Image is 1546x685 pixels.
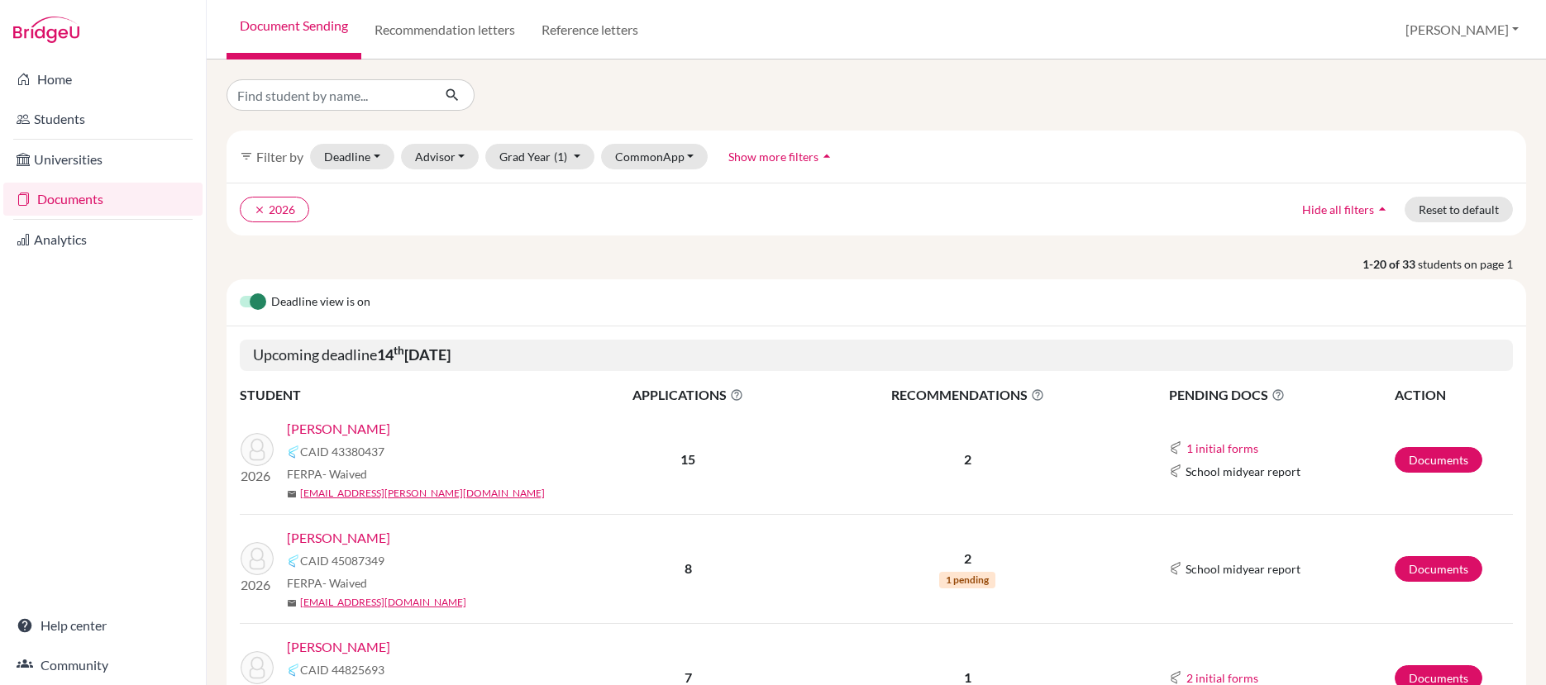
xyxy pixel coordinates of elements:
[287,489,297,499] span: mail
[240,197,309,222] button: clear2026
[300,552,384,569] span: CAID 45087349
[554,150,567,164] span: (1)
[3,183,203,216] a: Documents
[1418,255,1526,273] span: students on page 1
[1394,384,1513,406] th: ACTION
[310,144,394,169] button: Deadline
[485,144,594,169] button: Grad Year(1)
[300,595,466,610] a: [EMAIL_ADDRESS][DOMAIN_NAME]
[287,598,297,608] span: mail
[287,445,300,459] img: Common App logo
[1398,14,1526,45] button: [PERSON_NAME]
[241,542,274,575] img: Borde, Shannon
[241,433,274,466] img: Boodoo, Salma
[685,560,692,576] b: 8
[1395,447,1482,473] a: Documents
[300,486,545,501] a: [EMAIL_ADDRESS][PERSON_NAME][DOMAIN_NAME]
[377,345,451,364] b: 14 [DATE]
[3,609,203,642] a: Help center
[714,144,849,169] button: Show more filtersarrow_drop_up
[394,344,404,357] sup: th
[1362,255,1418,273] strong: 1-20 of 33
[271,293,370,312] span: Deadline view is on
[680,451,695,467] b: 15
[287,664,300,677] img: Common App logo
[3,63,203,96] a: Home
[1302,202,1374,216] span: Hide all filters
[240,340,1513,371] h5: Upcoming deadline
[807,450,1128,469] p: 2
[1395,556,1482,582] a: Documents
[287,528,390,548] a: [PERSON_NAME]
[240,384,570,406] th: STUDENT
[1169,562,1182,575] img: Common App logo
[571,385,805,405] span: APPLICATIONS
[1169,671,1182,684] img: Common App logo
[3,143,203,176] a: Universities
[287,465,367,483] span: FERPA
[939,572,995,588] span: 1 pending
[287,637,390,657] a: [PERSON_NAME]
[322,467,367,481] span: - Waived
[13,17,79,43] img: Bridge-U
[287,574,367,592] span: FERPA
[322,576,367,590] span: - Waived
[3,102,203,136] a: Students
[300,443,384,460] span: CAID 43380437
[1374,201,1391,217] i: arrow_drop_up
[728,150,818,164] span: Show more filters
[807,385,1128,405] span: RECOMMENDATIONS
[300,661,384,678] span: CAID 44825693
[807,549,1128,568] p: 2
[241,466,274,486] p: 2026
[685,669,692,685] b: 7
[254,204,265,216] i: clear
[3,649,203,682] a: Community
[401,144,480,169] button: Advisor
[241,575,274,595] p: 2026
[1186,560,1300,578] span: School midyear report
[256,149,303,164] span: Filter by
[240,150,253,163] i: filter_list
[1288,197,1405,222] button: Hide all filtersarrow_drop_up
[1169,441,1182,454] img: Common App logo
[241,651,274,684] img: Collier, Ava
[1169,385,1393,405] span: PENDING DOCS
[1186,463,1300,480] span: School midyear report
[601,144,709,169] button: CommonApp
[818,148,835,164] i: arrow_drop_up
[227,79,432,111] input: Find student by name...
[1169,464,1182,478] img: Common App logo
[1186,439,1259,458] button: 1 initial forms
[1405,197,1513,222] button: Reset to default
[3,223,203,256] a: Analytics
[287,419,390,439] a: [PERSON_NAME]
[287,554,300,568] img: Common App logo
